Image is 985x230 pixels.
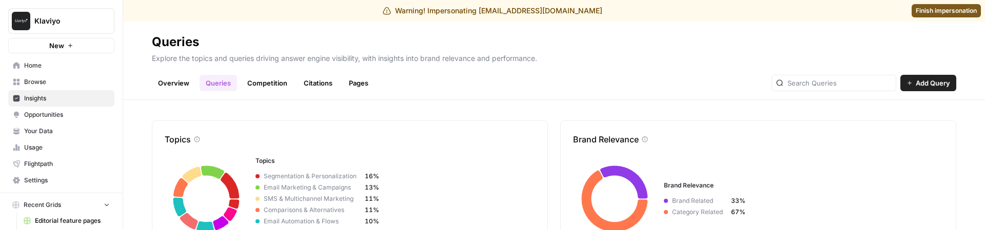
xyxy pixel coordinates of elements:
a: Browse [8,74,114,90]
a: Opportunities [8,107,114,123]
div: Queries [152,34,199,50]
span: Browse [24,77,110,87]
span: Recent Grids [24,200,61,210]
span: Klaviyo [34,16,96,26]
span: Home [24,61,110,70]
button: Workspace: Klaviyo [8,8,114,34]
span: 67% [731,207,745,217]
span: Add Query [916,78,950,88]
a: Citations [298,75,339,91]
button: Recent Grids [8,197,114,213]
a: Competition [241,75,293,91]
span: Email Automation & Flows [260,217,365,226]
p: Explore the topics and queries driving answer engine visibility, with insights into brand relevan... [152,50,956,64]
span: 33% [731,196,745,205]
div: Warning! Impersonating [EMAIL_ADDRESS][DOMAIN_NAME] [383,6,602,16]
h3: Brand Relevance [664,181,937,190]
span: Category Related [668,207,731,217]
a: Home [8,57,114,74]
span: 11% [365,194,379,203]
span: Flightpath [24,159,110,169]
span: Editorial feature pages [35,216,110,225]
a: Insights [8,90,114,107]
a: Overview [152,75,195,91]
span: Settings [24,176,110,185]
span: New [49,40,64,51]
span: Brand Related [668,196,731,205]
a: Usage [8,139,114,156]
p: Brand Relevance [573,133,639,145]
a: Your Data [8,123,114,139]
span: Finish impersonation [916,6,977,15]
span: 10% [365,217,379,226]
span: 13% [365,183,379,192]
img: Klaviyo Logo [12,12,30,30]
span: Your Data [24,127,110,136]
a: Queries [200,75,237,91]
span: Opportunities [24,110,110,119]
p: Topics [165,133,191,145]
span: Insights [24,94,110,103]
h3: Topics [255,156,529,165]
span: Email Marketing & Campaigns [260,183,365,192]
span: 16% [365,172,379,181]
a: Pages [343,75,375,91]
a: Finish impersonation [912,4,981,17]
input: Search Queries [787,78,892,88]
span: Usage [24,143,110,152]
span: 11% [365,205,379,215]
a: Flightpath [8,156,114,172]
button: New [8,38,114,53]
span: Comparisons & Alternatives [260,205,365,215]
span: SMS & Multichannel Marketing [260,194,365,203]
a: Settings [8,172,114,189]
span: Segmentation & Personalization [260,172,365,181]
button: Add Query [900,75,956,91]
a: Editorial feature pages [19,213,114,229]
